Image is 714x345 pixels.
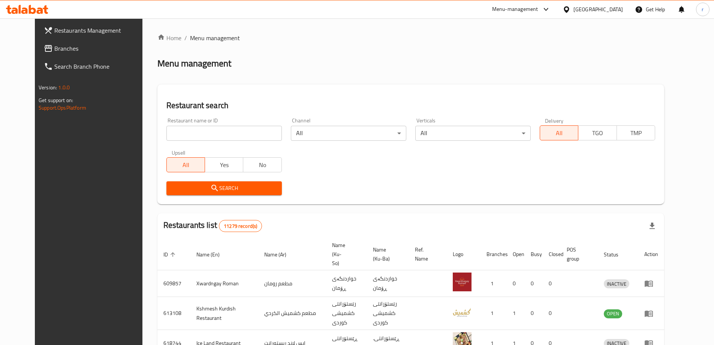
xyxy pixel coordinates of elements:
[38,39,154,57] a: Branches
[480,297,507,330] td: 1
[190,33,240,42] span: Menu management
[166,100,655,111] h2: Restaurant search
[525,238,543,270] th: Busy
[326,297,367,330] td: رێستۆرانتی کشمیشى كوردى
[702,5,704,14] span: r
[638,238,664,270] th: Action
[243,157,281,172] button: No
[184,33,187,42] li: /
[415,245,438,263] span: Ref. Name
[58,83,70,92] span: 1.0.0
[581,128,614,139] span: TGO
[644,279,658,288] div: Menu
[507,238,525,270] th: Open
[604,250,628,259] span: Status
[205,157,243,172] button: Yes
[332,241,358,268] span: Name (Ku-So)
[208,160,240,170] span: Yes
[258,297,326,330] td: مطعم كشميش الكردي
[507,270,525,297] td: 0
[170,160,202,170] span: All
[543,270,561,297] td: 0
[166,181,282,195] button: Search
[157,57,231,69] h2: Menu management
[39,83,57,92] span: Version:
[525,297,543,330] td: 0
[157,270,190,297] td: 609857
[172,150,186,155] label: Upsell
[573,5,623,14] div: [GEOGRAPHIC_DATA]
[54,62,148,71] span: Search Branch Phone
[545,118,564,123] label: Delivery
[190,270,258,297] td: Xwardngay Roman
[163,250,178,259] span: ID
[291,126,406,141] div: All
[367,297,409,330] td: رێستۆرانتی کشمیشى كوردى
[507,297,525,330] td: 1
[326,270,367,297] td: خواردنگەی ڕۆمان
[157,33,181,42] a: Home
[54,44,148,53] span: Branches
[258,270,326,297] td: مطعم رومان
[373,245,400,263] span: Name (Ku-Ba)
[480,238,507,270] th: Branches
[367,270,409,297] td: خواردنگەی ڕۆمان
[644,309,658,318] div: Menu
[415,126,531,141] div: All
[453,303,472,321] img: Kshmesh Kurdish Restaurant
[166,157,205,172] button: All
[540,125,578,140] button: All
[567,245,589,263] span: POS group
[492,5,538,14] div: Menu-management
[39,95,73,105] span: Get support on:
[166,126,282,141] input: Search for restaurant name or ID..
[38,57,154,75] a: Search Branch Phone
[264,250,296,259] span: Name (Ar)
[190,297,258,330] td: Kshmesh Kurdish Restaurant
[196,250,229,259] span: Name (En)
[604,309,622,318] span: OPEN
[157,33,664,42] nav: breadcrumb
[246,160,278,170] span: No
[620,128,652,139] span: TMP
[543,297,561,330] td: 0
[604,280,629,288] span: INACTIVE
[453,273,472,291] img: Xwardngay Roman
[543,128,575,139] span: All
[578,125,617,140] button: TGO
[543,238,561,270] th: Closed
[525,270,543,297] td: 0
[39,103,86,113] a: Support.OpsPlatform
[219,220,262,232] div: Total records count
[38,21,154,39] a: Restaurants Management
[617,125,655,140] button: TMP
[54,26,148,35] span: Restaurants Management
[157,297,190,330] td: 613108
[643,217,661,235] div: Export file
[163,220,262,232] h2: Restaurants list
[219,223,262,230] span: 11279 record(s)
[447,238,480,270] th: Logo
[172,184,276,193] span: Search
[480,270,507,297] td: 1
